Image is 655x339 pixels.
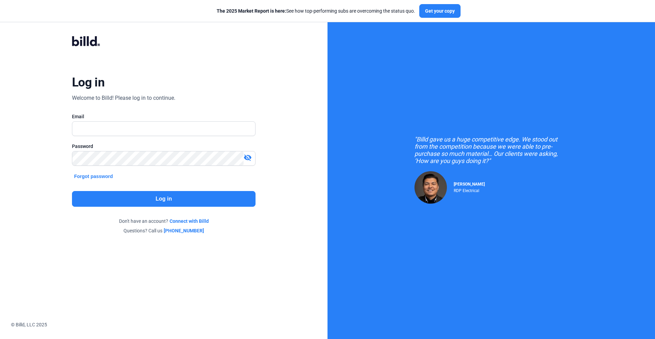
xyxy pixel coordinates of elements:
div: RDP Electrical [454,187,485,193]
span: [PERSON_NAME] [454,182,485,187]
button: Get your copy [419,4,461,18]
button: Forgot password [72,173,115,180]
div: Email [72,113,256,120]
img: Raul Pacheco [414,171,447,204]
div: Password [72,143,256,150]
a: [PHONE_NUMBER] [164,227,204,234]
div: "Billd gave us a huge competitive edge. We stood out from the competition because we were able to... [414,136,568,164]
a: Connect with Billd [170,218,209,225]
mat-icon: visibility_off [244,153,252,162]
div: Questions? Call us [72,227,256,234]
div: See how top-performing subs are overcoming the status quo. [217,8,415,14]
button: Log in [72,191,256,207]
div: Don't have an account? [72,218,256,225]
div: Welcome to Billd! Please log in to continue. [72,94,175,102]
div: Log in [72,75,104,90]
span: The 2025 Market Report is here: [217,8,286,14]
